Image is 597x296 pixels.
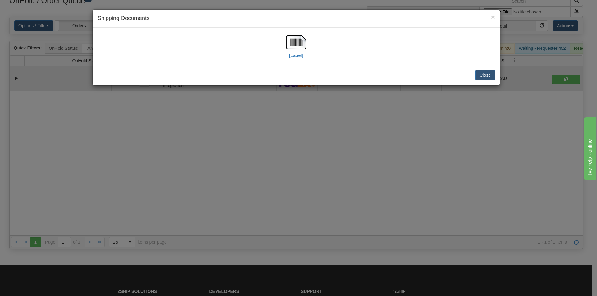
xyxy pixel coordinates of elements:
[97,14,495,23] h4: Shipping Documents
[491,14,495,20] button: Close
[475,70,495,80] button: Close
[286,32,306,52] img: barcode.jpg
[491,13,495,21] span: ×
[583,116,596,180] iframe: chat widget
[286,39,306,58] a: [Label]
[289,52,303,59] label: [Label]
[5,4,58,11] div: live help - online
